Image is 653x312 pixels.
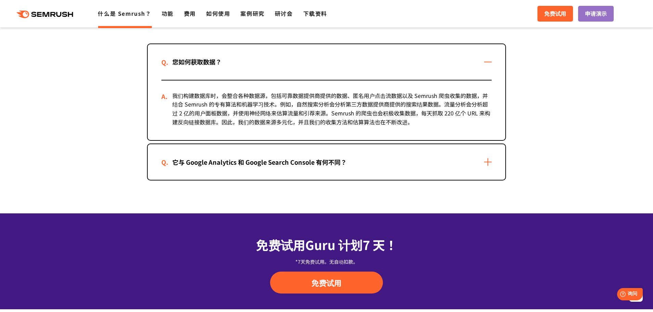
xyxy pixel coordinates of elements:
[537,6,573,22] a: 免费试用
[592,285,645,304] iframe: 帮助小部件启动器
[585,9,607,17] font: 申请演示
[270,272,383,294] a: 免费试用
[240,9,264,17] a: 案例研究
[184,9,196,17] a: 费用
[578,6,614,22] a: 申请演示
[311,277,342,288] font: 免费试用
[305,236,397,253] font: Guru 计划7 天！
[256,236,305,253] font: 免费试用
[172,57,222,66] font: 您如何获取数据？
[295,258,358,265] font: *7天免费试用。无自动扣款。
[172,91,490,126] font: 我们构建数据库时，会整合各种数据源，包括可靠数据提供商提供的数据、匿名用户点击流数据以及 Semrush 爬虫收集的数据，并结合 Semrush 的专有算法和机器学习技术。例如，自然搜索分析会分...
[98,9,151,17] a: 什么是 Semrush？
[275,9,293,17] a: 研讨会
[303,9,327,17] a: 下载资料
[206,9,230,17] a: 如何使用
[162,9,174,17] a: 功能
[172,158,347,166] font: 它与 Google Analytics 和 Google Search Console 有何不同？
[544,9,566,17] font: 免费试用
